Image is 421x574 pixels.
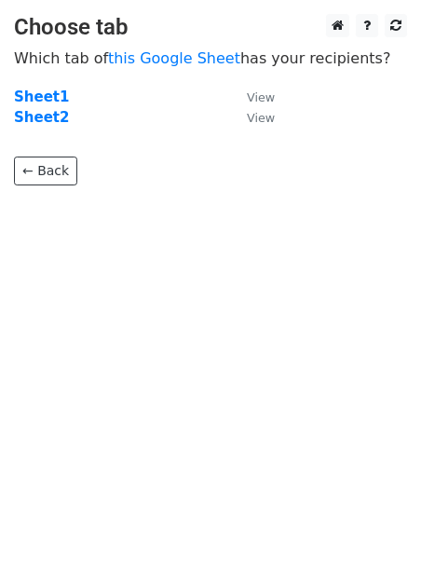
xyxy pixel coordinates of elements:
[14,89,69,105] a: Sheet1
[228,89,275,105] a: View
[247,111,275,125] small: View
[14,109,69,126] a: Sheet2
[108,49,240,67] a: this Google Sheet
[14,157,77,185] a: ← Back
[14,48,407,68] p: Which tab of has your recipients?
[14,14,407,41] h3: Choose tab
[247,90,275,104] small: View
[228,109,275,126] a: View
